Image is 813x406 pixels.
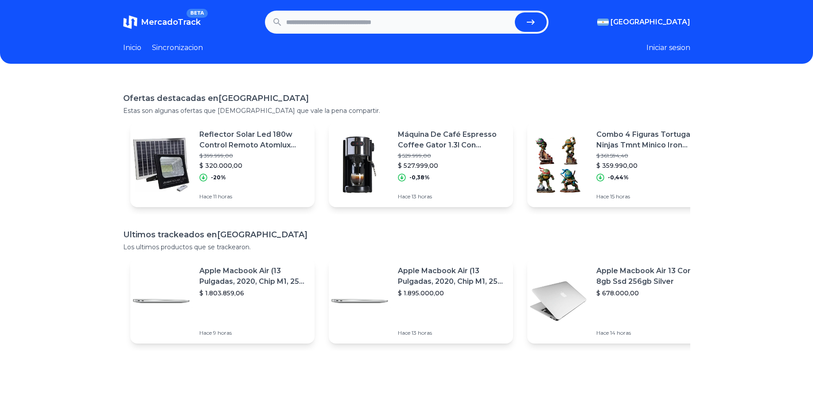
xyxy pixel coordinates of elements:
[130,122,315,207] a: Featured imageReflector Solar Led 180w Control Remoto Atomlux Garantia$ 399.999,00$ 320.000,00-20...
[130,134,192,196] img: Featured image
[123,43,141,53] a: Inicio
[527,122,712,207] a: Featured imageCombo 4 Figuras Tortugas Ninjas Tmnt Minico Iron Studios$ 361.594,40$ 359.990,00-0,...
[409,174,430,181] p: -0,38%
[527,270,589,332] img: Featured image
[152,43,203,53] a: Sincronizacion
[211,174,226,181] p: -20%
[187,9,207,18] span: BETA
[596,329,704,336] p: Hace 14 horas
[398,152,506,159] p: $ 529.999,00
[199,266,307,287] p: Apple Macbook Air (13 Pulgadas, 2020, Chip M1, 256 Gb De Ssd, 8 Gb De Ram) - Plata
[141,17,201,27] span: MercadoTrack
[398,193,506,200] p: Hace 13 horas
[398,129,506,151] p: Máquina De Café Espresso Coffee Gator 1.3l Con Espumador
[527,134,589,196] img: Featured image
[596,266,704,287] p: Apple Macbook Air 13 Core I5 8gb Ssd 256gb Silver
[398,289,506,298] p: $ 1.895.000,00
[527,259,712,344] a: Featured imageApple Macbook Air 13 Core I5 8gb Ssd 256gb Silver$ 678.000,00Hace 14 horas
[596,161,704,170] p: $ 359.990,00
[123,92,690,104] h1: Ofertas destacadas en [GEOGRAPHIC_DATA]
[611,17,690,27] span: [GEOGRAPHIC_DATA]
[596,289,704,298] p: $ 678.000,00
[130,259,315,344] a: Featured imageApple Macbook Air (13 Pulgadas, 2020, Chip M1, 256 Gb De Ssd, 8 Gb De Ram) - Plata$...
[123,15,201,29] a: MercadoTrackBETA
[123,228,690,241] h1: Ultimos trackeados en [GEOGRAPHIC_DATA]
[123,106,690,115] p: Estas son algunas ofertas que [DEMOGRAPHIC_DATA] que vale la pena compartir.
[329,134,391,196] img: Featured image
[398,329,506,336] p: Hace 13 horas
[597,17,690,27] button: [GEOGRAPHIC_DATA]
[398,161,506,170] p: $ 527.999,00
[596,193,704,200] p: Hace 15 horas
[596,152,704,159] p: $ 361.594,40
[329,122,513,207] a: Featured imageMáquina De Café Espresso Coffee Gator 1.3l Con Espumador$ 529.999,00$ 527.999,00-0,...
[199,129,307,151] p: Reflector Solar Led 180w Control Remoto Atomlux Garantia
[123,15,137,29] img: MercadoTrack
[329,270,391,332] img: Featured image
[199,193,307,200] p: Hace 11 horas
[199,161,307,170] p: $ 320.000,00
[398,266,506,287] p: Apple Macbook Air (13 Pulgadas, 2020, Chip M1, 256 Gb De Ssd, 8 Gb De Ram) - Plata
[199,289,307,298] p: $ 1.803.859,06
[597,19,609,26] img: Argentina
[130,270,192,332] img: Featured image
[646,43,690,53] button: Iniciar sesion
[608,174,629,181] p: -0,44%
[199,152,307,159] p: $ 399.999,00
[329,259,513,344] a: Featured imageApple Macbook Air (13 Pulgadas, 2020, Chip M1, 256 Gb De Ssd, 8 Gb De Ram) - Plata$...
[596,129,704,151] p: Combo 4 Figuras Tortugas Ninjas Tmnt Minico Iron Studios
[199,329,307,336] p: Hace 9 horas
[123,243,690,251] p: Los ultimos productos que se trackearon.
